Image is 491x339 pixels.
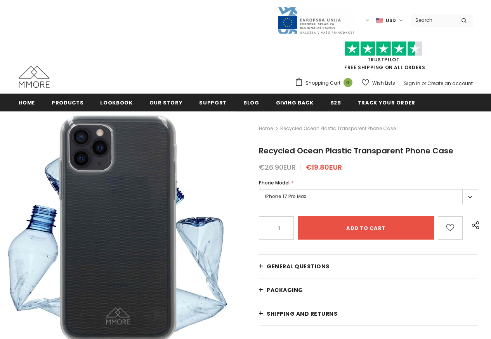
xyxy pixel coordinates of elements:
span: Home [19,99,35,106]
span: Lookbook [100,99,132,106]
a: Products [52,94,83,111]
img: Trust Pilot Stars [345,41,422,56]
span: 0 [344,78,352,87]
a: support [199,94,227,111]
span: Our Story [149,99,183,106]
a: Track your order [358,94,415,111]
span: Recycled Ocean Plastic Transparent Phone Case [259,145,453,156]
a: Sign In [404,80,420,87]
a: Trustpilot [368,56,400,63]
span: or [422,80,426,87]
a: Lookbook [100,94,132,111]
a: Home [259,124,273,133]
a: General Questions [259,255,478,278]
a: Blog [243,94,259,111]
span: FREE SHIPPING ON ALL ORDERS [295,45,473,71]
span: support [199,99,227,106]
span: Track your order [358,99,415,106]
img: Javni Razpis [277,6,355,35]
input: Search Site [411,14,455,26]
span: Giving back [276,99,314,106]
span: Blog [243,99,259,106]
span: €19.80EUR [306,162,342,172]
img: USD [376,17,383,24]
span: Shipping and returns [267,310,337,318]
a: Create an account [427,80,473,87]
a: Javni Razpis [277,17,355,23]
input: Add to cart [298,216,434,240]
span: General Questions [267,263,330,270]
a: Home [19,94,35,111]
a: PACKAGING [259,278,478,302]
span: Recycled Ocean Plastic Transparent Phone Case [280,124,396,133]
a: Shipping and returns [259,302,478,325]
a: B2B [330,94,341,111]
a: Our Story [149,94,183,111]
span: Products [52,99,83,106]
span: USD [386,17,396,24]
span: €26.90EUR [259,162,296,172]
span: Phone Model [259,179,290,186]
a: Giving back [276,94,314,111]
img: MMORE Cases [19,66,50,88]
span: B2B [330,99,341,106]
span: Wish Lists [372,79,395,87]
label: iPhone 17 Pro Max [259,189,478,204]
span: PACKAGING [267,286,303,294]
a: Wish Lists [362,76,395,90]
a: Shopping Cart 0 [295,77,356,89]
span: Shopping Cart [305,79,340,87]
